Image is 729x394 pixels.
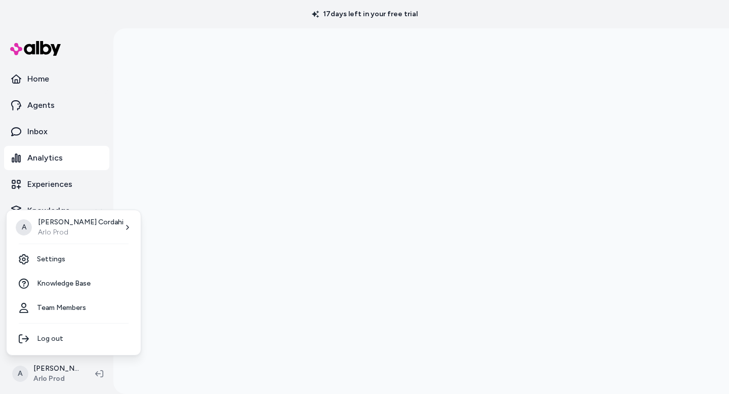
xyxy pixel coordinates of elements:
p: [PERSON_NAME] Cordahi [38,217,124,227]
span: A [16,219,32,235]
p: Arlo Prod [38,227,124,238]
a: Settings [11,247,137,271]
span: Knowledge Base [37,279,91,289]
a: Team Members [11,296,137,320]
div: Log out [11,327,137,351]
